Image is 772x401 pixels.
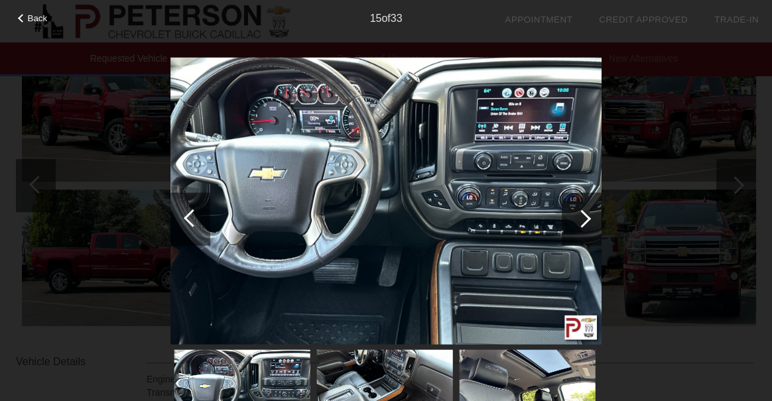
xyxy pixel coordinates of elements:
span: Back [28,13,48,23]
span: 15 [370,13,382,24]
span: 33 [391,13,403,24]
img: 16705062e62d1bbcf5ac8890ab39aa92x.jpg [170,57,602,344]
a: Credit Approved [599,15,688,25]
a: Trade-In [714,15,759,25]
a: Appointment [505,15,572,25]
